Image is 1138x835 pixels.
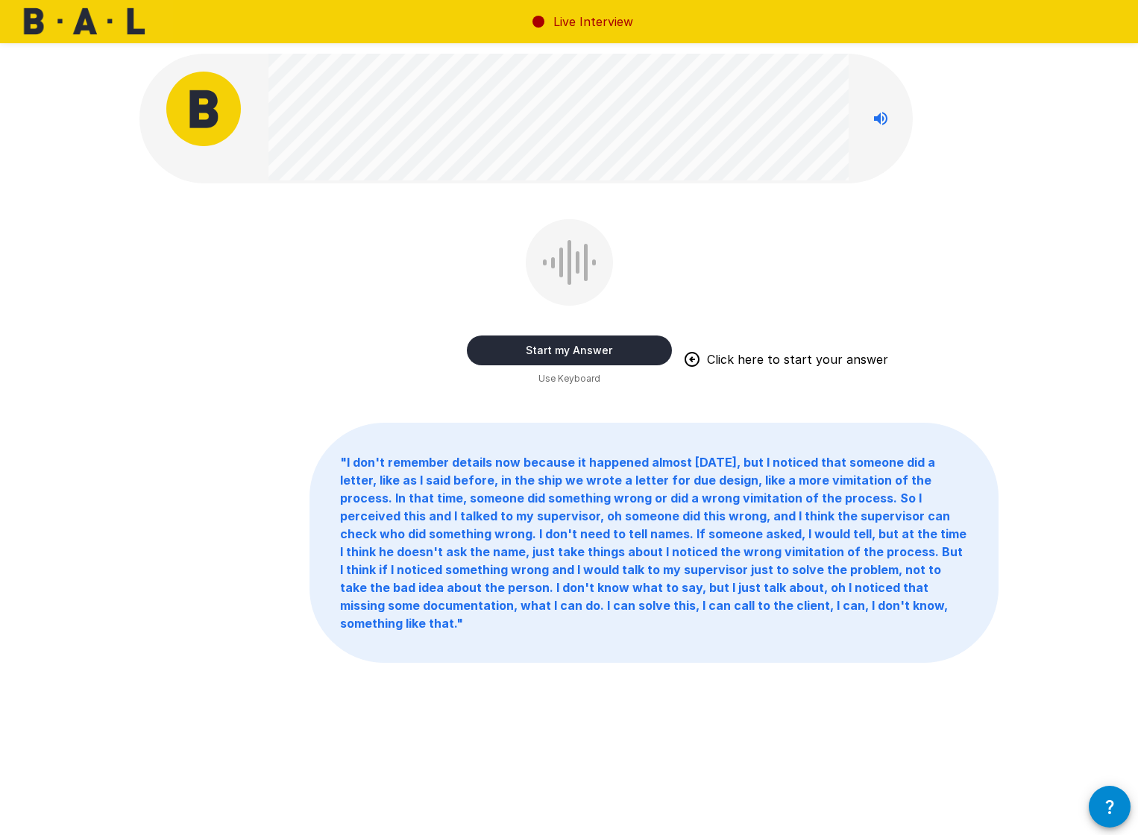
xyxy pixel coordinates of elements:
[340,455,966,631] b: " I don't remember details now because it happened almost [DATE], but I noticed that someone did ...
[166,72,241,146] img: bal_avatar.png
[866,104,896,133] button: Stop reading questions aloud
[467,335,672,365] button: Start my Answer
[538,371,600,386] span: Use Keyboard
[553,13,633,31] p: Live Interview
